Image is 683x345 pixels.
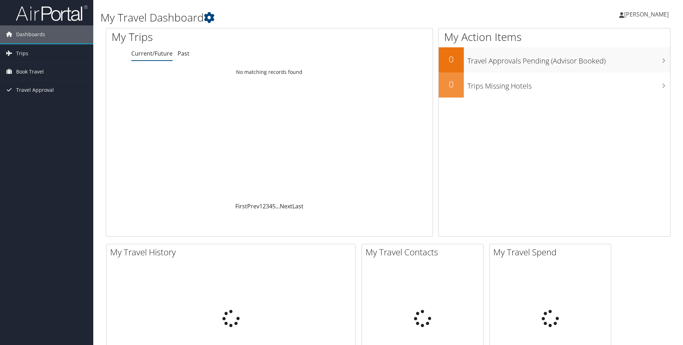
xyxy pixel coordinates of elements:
[619,4,676,25] a: [PERSON_NAME]
[247,202,259,210] a: Prev
[467,52,670,66] h3: Travel Approvals Pending (Advisor Booked)
[178,49,189,57] a: Past
[16,44,28,62] span: Trips
[493,246,611,258] h2: My Travel Spend
[266,202,269,210] a: 3
[235,202,247,210] a: First
[439,53,464,65] h2: 0
[131,49,173,57] a: Current/Future
[439,78,464,90] h2: 0
[16,81,54,99] span: Travel Approval
[16,5,88,22] img: airportal-logo.png
[269,202,272,210] a: 4
[439,72,670,98] a: 0Trips Missing Hotels
[366,246,483,258] h2: My Travel Contacts
[263,202,266,210] a: 2
[110,246,355,258] h2: My Travel History
[16,25,45,43] span: Dashboards
[275,202,280,210] span: …
[16,63,44,81] span: Book Travel
[439,29,670,44] h1: My Action Items
[624,10,669,18] span: [PERSON_NAME]
[292,202,303,210] a: Last
[280,202,292,210] a: Next
[439,47,670,72] a: 0Travel Approvals Pending (Advisor Booked)
[112,29,291,44] h1: My Trips
[100,10,484,25] h1: My Travel Dashboard
[272,202,275,210] a: 5
[106,66,433,79] td: No matching records found
[467,77,670,91] h3: Trips Missing Hotels
[259,202,263,210] a: 1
